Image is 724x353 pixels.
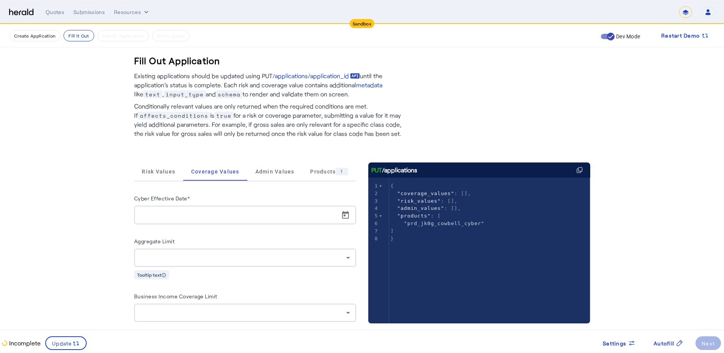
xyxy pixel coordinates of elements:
div: 8 [368,235,379,243]
button: Autofill [648,336,689,350]
div: /applications [371,165,417,175]
div: 7 [368,227,379,235]
span: PUT [371,165,382,175]
p: Incomplete [8,339,41,348]
span: Settings [603,339,626,347]
a: metadata [356,80,382,90]
button: Resources dropdown menu [114,8,150,16]
button: Restart Demo [655,29,715,43]
span: { [391,183,394,189]
p: Conditionally relevant values are only returned when the required conditions are met. If is for a... [134,99,408,138]
div: 5 [368,212,379,220]
div: 1 [368,182,379,190]
span: Update [52,339,72,347]
div: 1 [336,168,348,175]
span: affects_conditions [138,112,210,120]
div: 4 [368,205,379,212]
img: Herald Logo [9,9,33,16]
span: } [391,236,394,241]
span: Products [310,168,348,175]
div: 2 [368,190,379,197]
span: Admin Values [255,169,295,174]
label: Business Income Coverage Limit [134,293,217,299]
a: /applications/application_id [272,71,360,80]
span: : [], [391,198,458,204]
span: : [], [391,205,461,211]
span: input_type [164,90,206,98]
button: Create Application [9,30,60,41]
h3: Fill Out Application [134,55,220,67]
span: "admin_values" [397,205,444,211]
button: Fill it Out [63,30,94,41]
span: Autofill [654,339,674,347]
div: Sandbox [350,19,374,28]
label: Aggregate Limit [134,238,175,244]
span: Risk Values [142,169,175,174]
div: Tooltip text [134,270,169,279]
span: : [ [391,213,441,219]
button: Submit Application [97,30,149,41]
div: 6 [368,220,379,227]
span: "risk_values" [397,198,441,204]
button: Update [45,336,87,350]
button: Settings [597,336,642,350]
span: "prd_jk0g_cowbell_cyber" [404,221,485,226]
span: Restart Demo [661,31,700,40]
span: schema [216,90,242,98]
p: Existing applications should be updated using PUT until the application’s status is complete. Eac... [134,71,408,99]
span: ] [391,228,394,234]
span: text [143,90,162,98]
label: Dev Mode [615,33,640,40]
button: Get A Quote [152,30,190,41]
div: Submissions [73,8,105,16]
span: true [214,112,233,120]
div: 3 [368,197,379,205]
span: "products" [397,213,431,219]
button: Open calendar [336,206,355,224]
span: "coverage_values" [397,191,454,196]
div: Quotes [46,8,64,16]
label: Cyber Effective Date* [134,195,190,202]
span: : [], [391,191,471,196]
span: Coverage Values [191,169,239,174]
